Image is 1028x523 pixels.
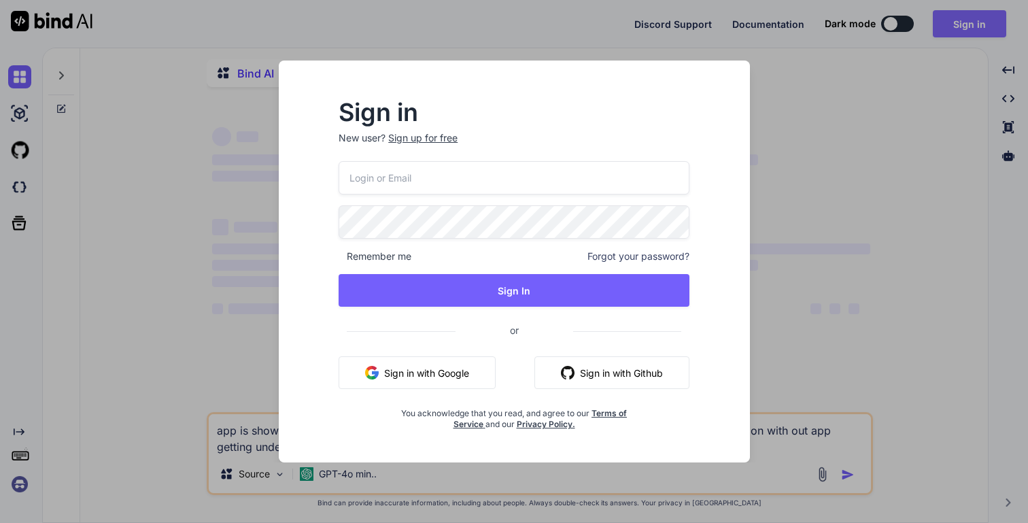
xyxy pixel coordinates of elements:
[517,419,575,429] a: Privacy Policy.
[456,314,573,347] span: or
[388,131,458,145] div: Sign up for free
[365,366,379,379] img: google
[339,131,689,161] p: New user?
[339,101,689,123] h2: Sign in
[339,356,496,389] button: Sign in with Google
[397,400,631,430] div: You acknowledge that you read, and agree to our and our
[339,274,689,307] button: Sign In
[339,161,689,195] input: Login or Email
[561,366,575,379] img: github
[339,250,411,263] span: Remember me
[534,356,689,389] button: Sign in with Github
[453,408,628,429] a: Terms of Service
[587,250,689,263] span: Forgot your password?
